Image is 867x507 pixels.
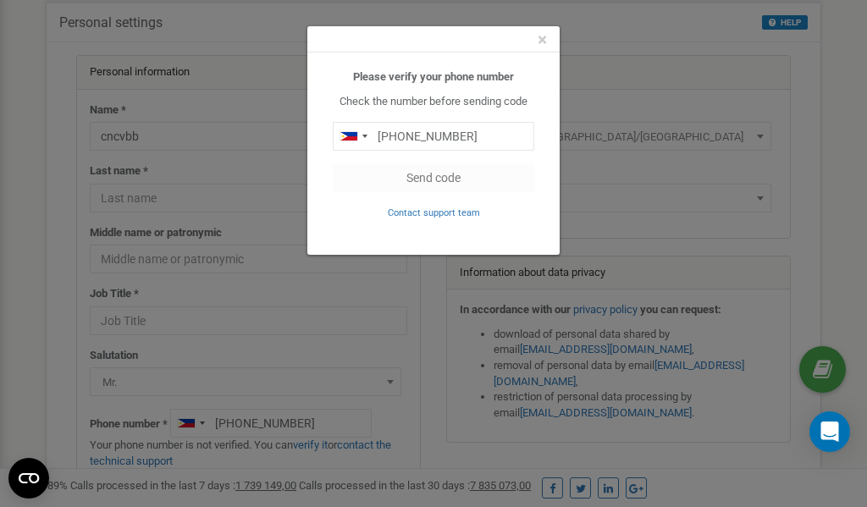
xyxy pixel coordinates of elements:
span: × [538,30,547,50]
b: Please verify your phone number [353,70,514,83]
a: Contact support team [388,206,480,218]
p: Check the number before sending code [333,94,534,110]
button: Close [538,31,547,49]
button: Send code [333,163,534,192]
button: Open CMP widget [8,458,49,499]
div: Open Intercom Messenger [809,411,850,452]
small: Contact support team [388,207,480,218]
div: Telephone country code [334,123,373,150]
input: 0905 123 4567 [333,122,534,151]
